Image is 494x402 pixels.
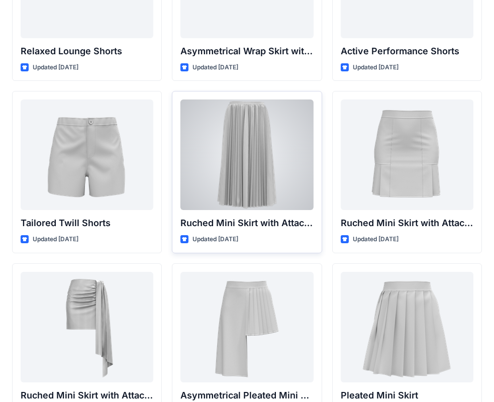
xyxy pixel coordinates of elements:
[21,272,153,382] a: Ruched Mini Skirt with Attached Draped Panel
[353,62,399,73] p: Updated [DATE]
[180,216,313,230] p: Ruched Mini Skirt with Attached Draped Panel
[341,99,473,210] a: Ruched Mini Skirt with Attached Draped Panel
[192,234,238,245] p: Updated [DATE]
[180,272,313,382] a: Asymmetrical Pleated Mini Skirt with Drape
[21,216,153,230] p: Tailored Twill Shorts
[33,62,78,73] p: Updated [DATE]
[192,62,238,73] p: Updated [DATE]
[180,44,313,58] p: Asymmetrical Wrap Skirt with Ruffle Waist
[341,272,473,382] a: Pleated Mini Skirt
[21,44,153,58] p: Relaxed Lounge Shorts
[180,99,313,210] a: Ruched Mini Skirt with Attached Draped Panel
[341,216,473,230] p: Ruched Mini Skirt with Attached Draped Panel
[353,234,399,245] p: Updated [DATE]
[341,44,473,58] p: Active Performance Shorts
[21,99,153,210] a: Tailored Twill Shorts
[33,234,78,245] p: Updated [DATE]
